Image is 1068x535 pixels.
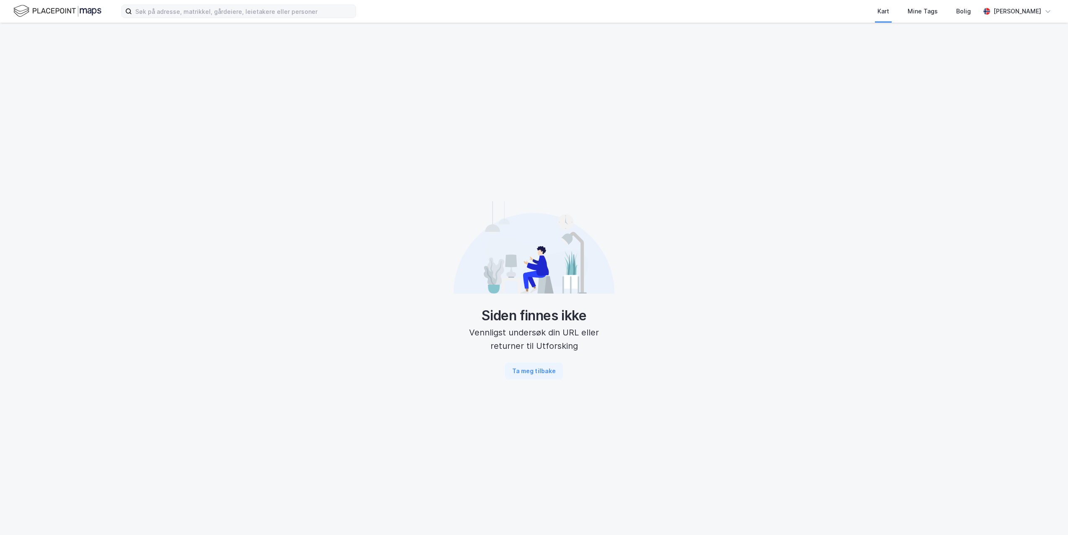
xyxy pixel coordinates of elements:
[505,363,563,379] button: Ta meg tilbake
[993,6,1041,16] div: [PERSON_NAME]
[1026,495,1068,535] iframe: Chat Widget
[132,5,356,18] input: Søk på adresse, matrikkel, gårdeiere, leietakere eller personer
[454,326,614,353] div: Vennligst undersøk din URL eller returner til Utforsking
[454,307,614,324] div: Siden finnes ikke
[908,6,938,16] div: Mine Tags
[956,6,971,16] div: Bolig
[877,6,889,16] div: Kart
[13,4,101,18] img: logo.f888ab2527a4732fd821a326f86c7f29.svg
